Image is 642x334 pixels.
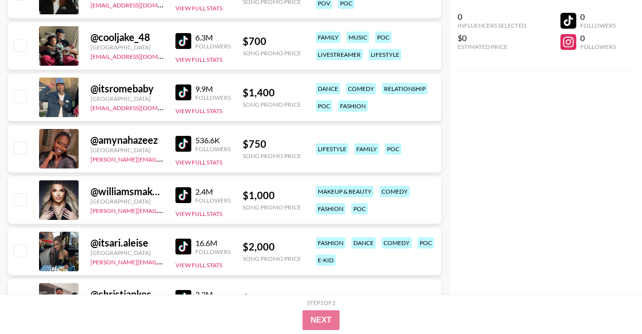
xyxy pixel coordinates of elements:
[382,83,428,94] div: relationship
[243,292,301,304] div: $ 1,000
[458,43,526,50] div: Estimated Price
[316,143,348,155] div: lifestyle
[354,143,379,155] div: family
[175,187,191,203] img: TikTok
[382,237,412,249] div: comedy
[458,33,526,43] div: $0
[175,290,191,306] img: TikTok
[195,33,231,42] div: 6.3M
[346,83,376,94] div: comedy
[243,35,301,47] div: $ 700
[175,56,222,63] button: View Full Stats
[195,197,231,204] div: Followers
[316,100,332,112] div: poc
[195,42,231,50] div: Followers
[243,241,301,253] div: $ 2,000
[195,290,231,299] div: 3.3M
[195,238,231,248] div: 16.6M
[316,237,345,249] div: fashion
[302,310,340,330] button: Next
[175,107,222,115] button: View Full Stats
[195,135,231,145] div: 536.6K
[175,4,222,12] button: View Full Stats
[90,83,164,95] div: @ itsromebaby
[175,136,191,152] img: TikTok
[90,288,164,300] div: @ christiankesniel
[195,145,231,153] div: Followers
[175,159,222,166] button: View Full Stats
[90,146,164,154] div: [GEOGRAPHIC_DATA]
[385,143,401,155] div: poc
[90,256,237,266] a: [PERSON_NAME][EMAIL_ADDRESS][DOMAIN_NAME]
[243,49,301,57] div: Song Promo Price
[580,12,616,22] div: 0
[458,12,526,22] div: 0
[243,86,301,99] div: $ 1,400
[316,32,341,43] div: family
[195,248,231,255] div: Followers
[195,187,231,197] div: 2.4M
[243,101,301,108] div: Song Promo Price
[175,210,222,217] button: View Full Stats
[316,186,374,197] div: makeup & beauty
[90,154,237,163] a: [PERSON_NAME][EMAIL_ADDRESS][DOMAIN_NAME]
[195,94,231,101] div: Followers
[458,22,526,29] div: Influencers Selected
[580,43,616,50] div: Followers
[316,254,336,266] div: e-kid
[195,84,231,94] div: 9.9M
[90,237,164,249] div: @ itsari.aleise
[90,185,164,198] div: @ williamsmakeup
[243,189,301,202] div: $ 1,000
[175,261,222,269] button: View Full Stats
[90,102,190,112] a: [EMAIL_ADDRESS][DOMAIN_NAME]
[90,198,164,205] div: [GEOGRAPHIC_DATA]
[316,203,345,214] div: fashion
[316,83,340,94] div: dance
[346,32,369,43] div: music
[90,31,164,43] div: @ cooljake_48
[175,239,191,254] img: TikTok
[580,22,616,29] div: Followers
[90,95,164,102] div: [GEOGRAPHIC_DATA]
[307,299,336,306] div: Step 1 of 2
[351,203,368,214] div: poc
[175,33,191,49] img: TikTok
[351,237,376,249] div: dance
[90,134,164,146] div: @ amynahazeez
[243,138,301,150] div: $ 750
[90,249,164,256] div: [GEOGRAPHIC_DATA]
[90,205,237,214] a: [PERSON_NAME][EMAIL_ADDRESS][DOMAIN_NAME]
[369,49,401,60] div: lifestyle
[316,49,363,60] div: livestreamer
[90,51,190,60] a: [EMAIL_ADDRESS][DOMAIN_NAME]
[375,32,391,43] div: poc
[175,84,191,100] img: TikTok
[243,204,301,211] div: Song Promo Price
[338,100,368,112] div: fashion
[243,255,301,262] div: Song Promo Price
[90,43,164,51] div: [GEOGRAPHIC_DATA]
[243,152,301,160] div: Song Promo Price
[580,33,616,43] div: 0
[380,186,410,197] div: comedy
[418,237,434,249] div: poc
[593,285,630,322] iframe: Drift Widget Chat Controller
